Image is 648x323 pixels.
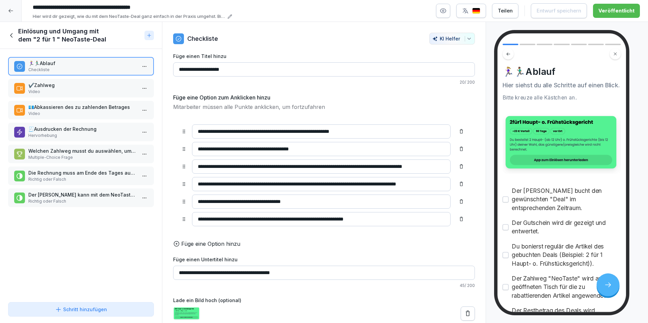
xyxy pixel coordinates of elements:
div: 💶Abkassieren des zu zahlenden BetragesVideo [8,101,154,119]
div: Die Rechnung muss am Ende des Tages auf jeden Fall in der Abrechnung liegen.Richtig oder Falsch [8,167,154,185]
img: n3e4m2abzec1arckaajxrt1i.png [173,307,200,321]
p: Mitarbeiter müssen alle Punkte anklicken, um fortzufahren [173,103,475,111]
div: Welchen Zahlweg musst du auswählen, um den Rabatt einzugeben?Multiple-Choice Frage [8,145,154,163]
p: Hier siehst du alle Schritte auf einen Blick. [503,81,621,89]
div: Bitte kreuze alle Kästchen an. [503,93,621,101]
p: 20 / 200 [173,79,475,85]
div: Teilen [498,7,513,14]
button: Schritt hinzufügen [8,302,154,317]
label: Füge einen Untertitel hinzu [173,256,475,263]
div: Veröffentlicht [598,7,634,14]
p: Hier wird dir gezeigt, wie du mit dem NeoTaste-Deal ganz einfach in der Praxis umgehst. Bitte bea... [33,13,225,20]
div: Entwurf speichern [537,7,581,14]
p: Video [28,89,136,95]
p: Der Gutschein wird dir gezeigt und entwertet. [512,219,621,236]
p: Richtig oder Falsch [28,176,136,182]
p: Du bonierst regulär die Artikel des gebuchten Deals (Beispiel: 2 für 1 Haupt- o. Frühstücksgerich... [512,242,621,268]
h1: Einlösung und Umgang mit dem "2 für 1 " NeoTaste-Deal [18,27,142,43]
p: Die Rechnung muss am Ende des Tages auf jeden Fall in der Abrechnung liegen. [28,169,136,176]
p: Der [PERSON_NAME] bucht den gewünschten "Deal" im entsprechenden Zeitraum. [512,187,621,212]
img: n3e4m2abzec1arckaajxrt1i.png [503,113,621,173]
p: Multiple-Choice Frage [28,154,136,160]
p: Checkliste [28,67,136,73]
p: Richtig oder Falsch [28,198,136,204]
p: 🧾Ausdrucken der Rechnung [28,125,136,133]
h4: 🏃🏼‍♀️🏃🏽‍♂️Ablauf [503,66,621,77]
button: Teilen [492,3,518,18]
button: Entwurf speichern [531,3,587,18]
p: Der [PERSON_NAME] kann mit dem NeoTaste-Deal seine komplette Bestellung umsonst erhalten. [28,191,136,198]
div: ✔️ZahlwegVideo [8,79,154,97]
p: Video [28,111,136,117]
p: Welchen Zahlweg musst du auswählen, um den Rabatt einzugeben? [28,147,136,154]
p: Hervorhebung [28,133,136,139]
label: Füge einen Titel hinzu [173,53,475,60]
div: KI Helfer [432,36,472,41]
p: 45 / 200 [173,283,475,289]
img: de.svg [472,8,480,14]
div: 🏃🏼‍♀️🏃🏽‍♂️AblaufCheckliste [8,57,154,76]
p: Checkliste [187,34,218,43]
h5: Füge eine Option zum Anklicken hinzu [173,93,270,101]
p: 🏃🏼‍♀️🏃🏽‍♂️Ablauf [28,60,136,67]
label: Lade ein Bild hoch (optional) [173,297,475,304]
button: Veröffentlicht [593,4,640,18]
div: 🧾Ausdrucken der RechnungHervorhebung [8,123,154,141]
button: KI Helfer [429,33,475,45]
div: Schritt hinzufügen [55,306,107,313]
p: 💶Abkassieren des zu zahlenden Betrages [28,104,136,111]
p: ✔️Zahlweg [28,82,136,89]
p: Füge eine Option hinzu [181,240,240,248]
div: Der [PERSON_NAME] kann mit dem NeoTaste-Deal seine komplette Bestellung umsonst erhalten.Richtig ... [8,188,154,207]
p: Der Zahlweg "NeoTaste" wird auf dem geöffneten Tisch für die zu rabattierenden Artikel angewendet. [512,274,621,300]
